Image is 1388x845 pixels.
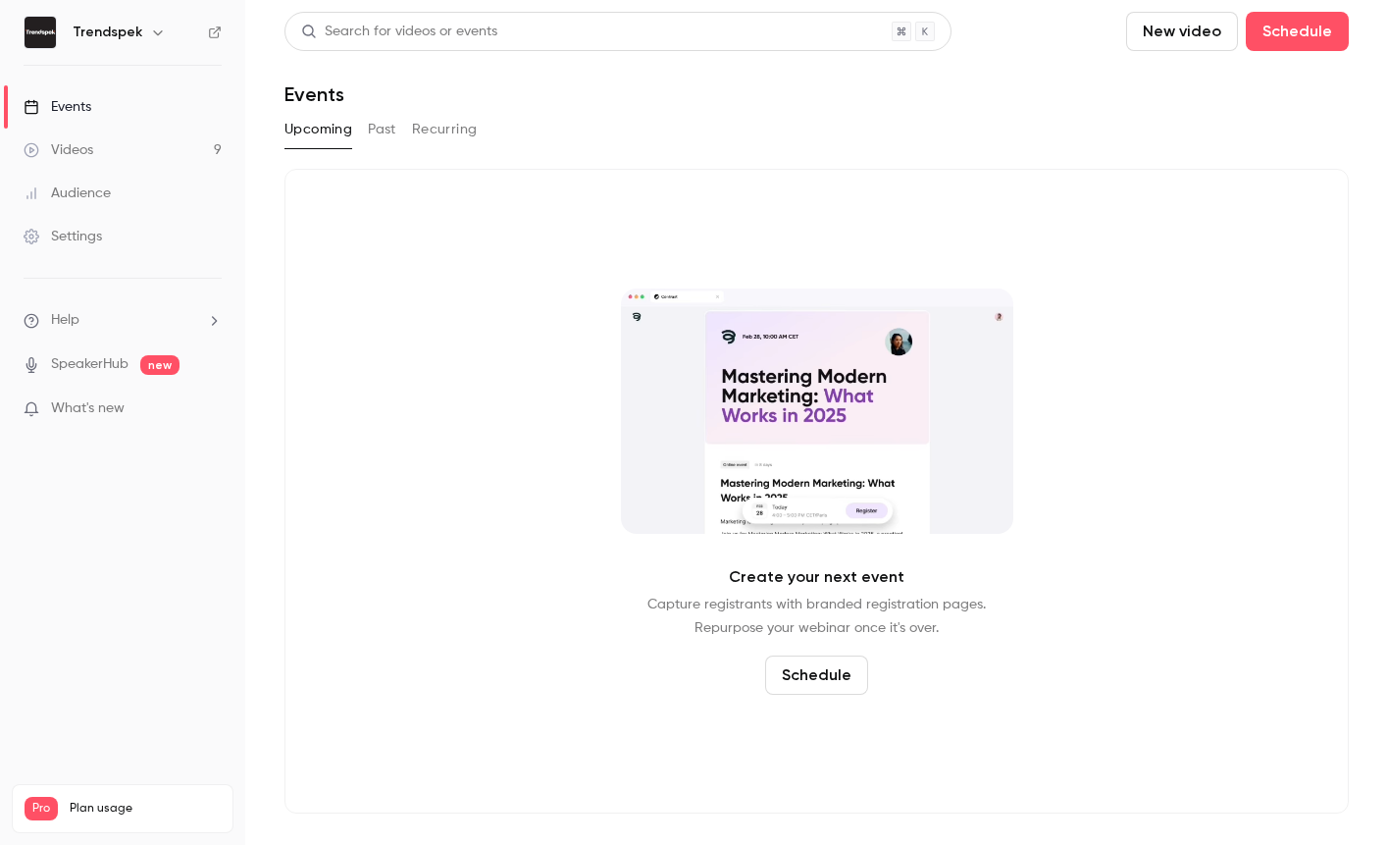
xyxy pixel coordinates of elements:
[301,22,497,42] div: Search for videos or events
[284,82,344,106] h1: Events
[412,114,478,145] button: Recurring
[51,398,125,419] span: What's new
[51,354,129,375] a: SpeakerHub
[1126,12,1238,51] button: New video
[73,23,142,42] h6: Trendspek
[729,565,904,589] p: Create your next event
[25,797,58,820] span: Pro
[140,355,180,375] span: new
[24,227,102,246] div: Settings
[70,801,221,817] span: Plan usage
[25,17,56,48] img: Trendspek
[1246,12,1349,51] button: Schedule
[24,310,222,331] li: help-dropdown-opener
[647,593,986,640] p: Capture registrants with branded registration pages. Repurpose your webinar once it's over.
[765,656,868,695] button: Schedule
[51,310,79,331] span: Help
[198,400,222,418] iframe: Noticeable Trigger
[24,140,93,160] div: Videos
[24,184,111,203] div: Audience
[368,114,396,145] button: Past
[284,114,352,145] button: Upcoming
[24,97,91,117] div: Events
